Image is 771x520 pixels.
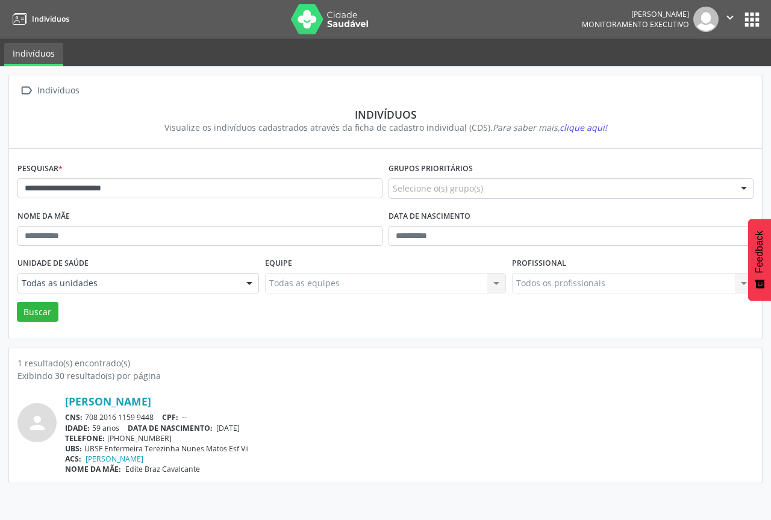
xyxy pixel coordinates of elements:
span: Monitoramento Executivo [582,19,689,30]
div: Indivíduos [26,108,745,121]
span: -- [182,412,187,422]
button:  [719,7,741,32]
button: apps [741,9,763,30]
label: Data de nascimento [389,207,470,226]
div: 708 2016 1159 9448 [65,412,754,422]
span: [DATE] [216,423,240,433]
div: 59 anos [65,423,754,433]
i: Para saber mais, [493,122,607,133]
div: 1 resultado(s) encontrado(s) [17,357,754,369]
span: CPF: [162,412,178,422]
div: [PERSON_NAME] [582,9,689,19]
a: Indivíduos [4,43,63,66]
span: CNS: [65,412,83,422]
span: UBS: [65,443,82,454]
span: IDADE: [65,423,90,433]
a:  Indivíduos [17,82,81,99]
span: TELEFONE: [65,433,105,443]
label: Nome da mãe [17,207,70,226]
span: clique aqui! [560,122,607,133]
span: Todas as unidades [22,277,234,289]
a: [PERSON_NAME] [65,395,151,408]
span: Edite Braz Cavalcante [125,464,200,474]
label: Pesquisar [17,160,63,178]
span: Selecione o(s) grupo(s) [393,182,483,195]
div: Exibindo 30 resultado(s) por página [17,369,754,382]
span: NOME DA MÃE: [65,464,121,474]
div: UBSF Enfermeira Terezinha Nunes Matos Esf Vii [65,443,754,454]
span: DATA DE NASCIMENTO: [128,423,213,433]
a: [PERSON_NAME] [86,454,143,464]
label: Unidade de saúde [17,254,89,273]
div: Visualize os indivíduos cadastrados através da ficha de cadastro individual (CDS). [26,121,745,134]
label: Profissional [512,254,566,273]
img: img [693,7,719,32]
span: Feedback [754,231,765,273]
span: Indivíduos [32,14,69,24]
span: ACS: [65,454,81,464]
a: Indivíduos [8,9,69,29]
i:  [723,11,737,24]
div: [PHONE_NUMBER] [65,433,754,443]
div: Indivíduos [35,82,81,99]
label: Grupos prioritários [389,160,473,178]
button: Feedback - Mostrar pesquisa [748,219,771,301]
i: person [27,412,48,434]
label: Equipe [265,254,292,273]
i:  [17,82,35,99]
button: Buscar [17,302,58,322]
